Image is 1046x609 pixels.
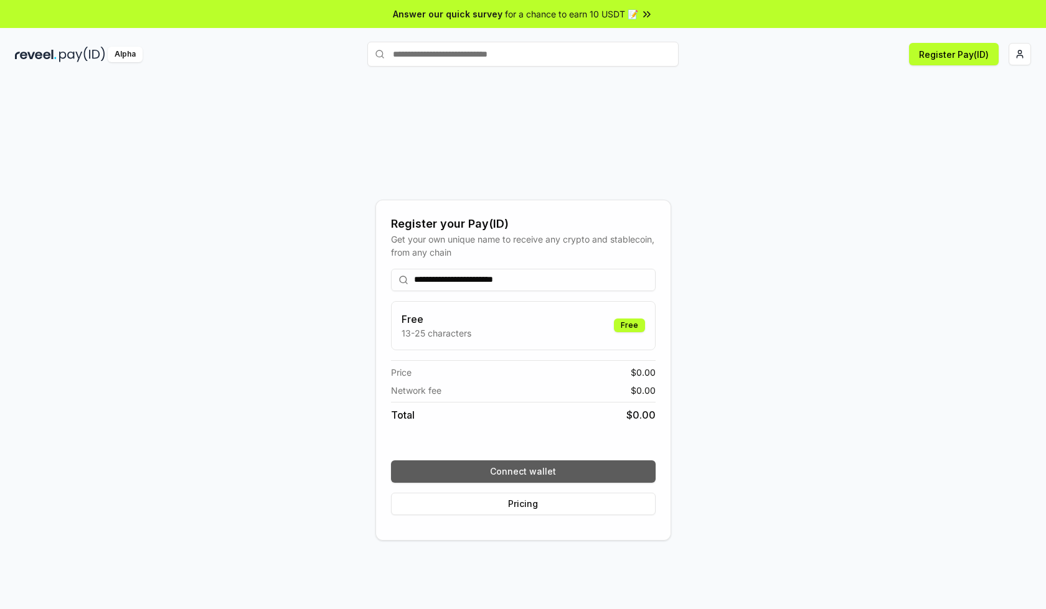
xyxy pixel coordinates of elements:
button: Connect wallet [391,460,656,483]
p: 13-25 characters [402,327,471,340]
span: for a chance to earn 10 USDT 📝 [505,7,638,21]
span: $ 0.00 [631,366,656,379]
div: Get your own unique name to receive any crypto and stablecoin, from any chain [391,233,656,259]
span: Answer our quick survey [393,7,502,21]
img: pay_id [59,47,105,62]
span: Total [391,407,415,422]
span: $ 0.00 [631,384,656,397]
h3: Free [402,312,471,327]
button: Pricing [391,493,656,515]
span: Price [391,366,412,379]
img: reveel_dark [15,47,57,62]
span: $ 0.00 [626,407,656,422]
span: Network fee [391,384,441,397]
div: Free [614,318,645,332]
div: Register your Pay(ID) [391,215,656,233]
button: Register Pay(ID) [909,43,999,65]
div: Alpha [108,47,143,62]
